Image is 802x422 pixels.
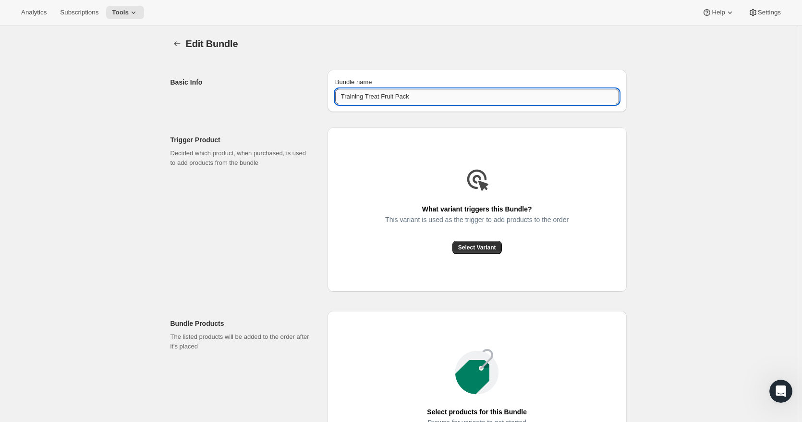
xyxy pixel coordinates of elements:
[165,15,182,33] div: Close
[19,21,75,32] img: logo
[170,37,184,50] button: Bundles
[427,405,527,419] span: Select products for this Bundle
[20,121,172,131] div: Recent message
[452,241,502,254] button: Select Variant
[335,89,619,104] input: ie. Smoothie box
[96,300,192,338] button: Messages
[20,186,160,197] div: We typically reply in a few minutes
[335,78,372,86] span: Bundle name
[94,15,113,35] img: Profile image for Emily
[170,149,312,168] p: Decided which product, when purchased, is used to add products from the bundle
[21,9,47,16] span: Analytics
[712,9,725,16] span: Help
[170,77,312,87] h2: Basic Info
[19,85,173,101] p: How can we help?
[10,113,182,163] div: Recent messageProfile image for Adrianhappy to help![PERSON_NAME]•15m ago
[43,136,92,144] span: happy to help!
[131,15,150,35] img: Profile image for Adrian
[170,332,312,351] p: The listed products will be added to the order after it's placed
[458,244,496,251] span: Select Variant
[758,9,781,16] span: Settings
[696,6,740,19] button: Help
[742,6,787,19] button: Settings
[10,127,182,163] div: Profile image for Adrianhappy to help![PERSON_NAME]•15m ago
[769,380,792,403] iframe: Intercom live chat
[20,136,39,155] img: Profile image for Adrian
[112,15,132,35] img: Profile image for Brian
[385,213,569,226] span: This variant is used as the trigger to add products to the order
[20,176,160,186] div: Send us a message
[100,145,134,155] div: • 15m ago
[43,145,98,155] div: [PERSON_NAME]
[15,6,52,19] button: Analytics
[19,68,173,85] p: Hi [PERSON_NAME]
[37,324,59,331] span: Home
[112,9,129,16] span: Tools
[60,9,98,16] span: Subscriptions
[422,202,532,216] span: What variant triggers this Bundle?
[170,135,312,145] h2: Trigger Product
[170,319,312,328] h2: Bundle Products
[128,324,161,331] span: Messages
[10,168,182,205] div: Send us a messageWe typically reply in a few minutes
[106,6,144,19] button: Tools
[186,38,238,49] span: Edit Bundle
[54,6,104,19] button: Subscriptions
